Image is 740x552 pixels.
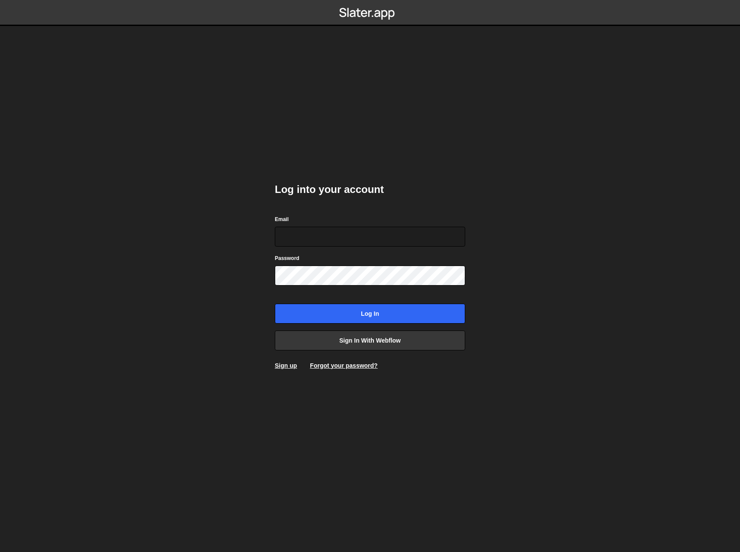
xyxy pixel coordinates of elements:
[310,362,377,369] a: Forgot your password?
[275,362,297,369] a: Sign up
[275,183,465,196] h2: Log into your account
[275,331,465,350] a: Sign in with Webflow
[275,304,465,324] input: Log in
[275,254,299,263] label: Password
[275,215,289,224] label: Email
